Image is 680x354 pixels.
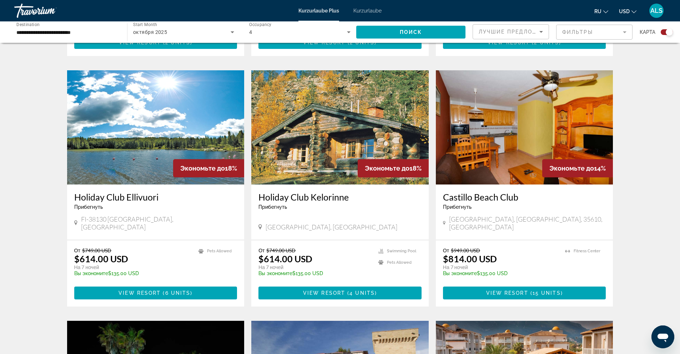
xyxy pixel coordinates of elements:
[443,253,497,264] p: $814.00 USD
[258,270,292,276] span: Вы экономите
[249,22,272,27] span: Occupancy
[451,247,480,253] span: $949.00 USD
[479,27,543,36] mat-select: Sort by
[74,253,128,264] p: $614.00 USD
[528,290,563,296] span: ( )
[161,290,192,296] span: ( )
[479,29,555,35] span: Лучшие предложения
[574,249,600,253] span: Fitness Center
[82,247,111,253] span: $749.00 USD
[594,9,601,14] font: ru
[443,247,449,253] span: От
[365,165,409,172] span: Экономьте до
[443,204,472,210] span: Прибегнуть
[14,1,86,20] a: Travorium
[180,165,225,172] span: Экономьте до
[249,29,252,35] span: 4
[443,287,606,299] button: View Resort(15 units)
[258,192,422,202] a: Holiday Club Kelorinne
[619,9,630,14] font: USD
[74,247,80,253] span: От
[443,270,477,276] span: Вы экономите
[251,70,429,184] img: 3498E01X.jpg
[258,247,265,253] span: От
[173,159,244,177] div: 18%
[74,204,103,210] span: Прибегнуть
[165,290,191,296] span: 6 units
[119,290,161,296] span: View Resort
[443,192,606,202] a: Castillo Beach Club
[358,159,429,177] div: 18%
[594,6,608,16] button: Sprache ändern
[556,24,633,40] button: Filter
[387,249,416,253] span: Swimming Pool
[74,270,192,276] p: $135.00 USD
[67,70,245,184] img: A123E01X.jpg
[619,6,636,16] button: Währung ändern
[266,223,397,231] span: [GEOGRAPHIC_DATA], [GEOGRAPHIC_DATA]
[258,36,422,49] button: View Resort(2 units)
[640,27,655,37] span: карта
[443,264,558,270] p: На 7 ночей
[258,253,312,264] p: $614.00 USD
[647,3,666,18] button: Benutzermenü
[258,204,287,210] span: Прибегнуть
[349,290,375,296] span: 4 units
[133,29,167,35] span: октября 2025
[486,290,528,296] span: View Resort
[81,215,237,231] span: FI-38130 [GEOGRAPHIC_DATA], [GEOGRAPHIC_DATA]
[266,247,296,253] span: $749.00 USD
[651,325,674,348] iframe: Beim Schließen des Knopfes werden die angezeigten Daten angezeigt
[345,290,377,296] span: ( )
[133,22,157,27] span: Start Month
[650,7,663,14] font: ALS
[533,290,561,296] span: 15 units
[74,36,237,49] button: View Resort(2 units)
[258,287,422,299] button: View Resort(4 units)
[74,192,237,202] a: Holiday Club Ellivuori
[400,29,422,35] span: Поиск
[387,260,412,265] span: Pets Allowed
[443,36,606,49] button: View Resort(2 units)
[303,290,345,296] span: View Resort
[549,165,594,172] span: Экономьте до
[449,215,606,231] span: [GEOGRAPHIC_DATA], [GEOGRAPHIC_DATA], 35610, [GEOGRAPHIC_DATA]
[353,8,382,14] a: Kurzurlaube
[436,70,613,184] img: ii_cat5.jpg
[443,270,558,276] p: $135.00 USD
[258,270,371,276] p: $135.00 USD
[207,249,232,253] span: Pets Allowed
[74,287,237,299] button: View Resort(6 units)
[356,26,465,39] button: Поиск
[298,8,339,14] a: Kurzurlaube Plus
[16,22,40,27] span: Destination
[74,270,108,276] span: Вы экономите
[542,159,613,177] div: 14%
[74,264,192,270] p: На 7 ночей
[258,264,371,270] p: На 7 ночей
